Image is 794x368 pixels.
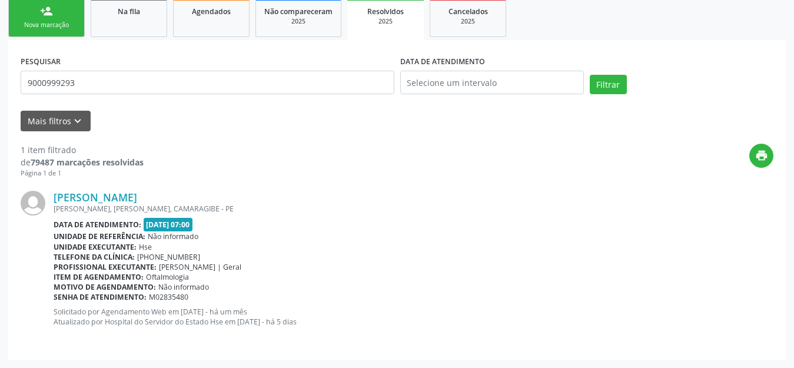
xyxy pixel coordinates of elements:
div: 2025 [438,17,497,26]
b: Telefone da clínica: [54,252,135,262]
div: Nova marcação [17,21,76,29]
i: keyboard_arrow_down [71,115,84,128]
span: M02835480 [149,292,188,302]
div: de [21,156,144,168]
span: [PERSON_NAME] | Geral [159,262,241,272]
span: Agendados [192,6,231,16]
span: Não compareceram [264,6,333,16]
span: [DATE] 07:00 [144,218,193,231]
img: img [21,191,45,216]
button: Filtrar [590,75,627,95]
strong: 79487 marcações resolvidas [31,157,144,168]
div: Página 1 de 1 [21,168,144,178]
div: person_add [40,5,53,18]
label: PESQUISAR [21,52,61,71]
span: [PHONE_NUMBER] [137,252,200,262]
div: 1 item filtrado [21,144,144,156]
p: Solicitado por Agendamento Web em [DATE] - há um mês Atualizado por Hospital do Servidor do Estad... [54,307,773,327]
input: Selecione um intervalo [400,71,584,94]
label: DATA DE ATENDIMENTO [400,52,485,71]
span: Cancelados [449,6,488,16]
b: Item de agendamento: [54,272,144,282]
i: print [755,149,768,162]
span: Oftalmologia [146,272,189,282]
b: Unidade executante: [54,242,137,252]
span: Hse [139,242,152,252]
div: 2025 [264,17,333,26]
div: 2025 [356,17,416,26]
div: [PERSON_NAME], [PERSON_NAME], CAMARAGIBE - PE [54,204,773,214]
span: Resolvidos [367,6,404,16]
b: Data de atendimento: [54,220,141,230]
span: Não informado [148,231,198,241]
a: [PERSON_NAME] [54,191,137,204]
b: Motivo de agendamento: [54,282,156,292]
b: Senha de atendimento: [54,292,147,302]
b: Profissional executante: [54,262,157,272]
span: Não informado [158,282,209,292]
button: print [749,144,773,168]
span: Na fila [118,6,140,16]
input: Nome, código do beneficiário ou CPF [21,71,394,94]
button: Mais filtroskeyboard_arrow_down [21,111,91,131]
b: Unidade de referência: [54,231,145,241]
